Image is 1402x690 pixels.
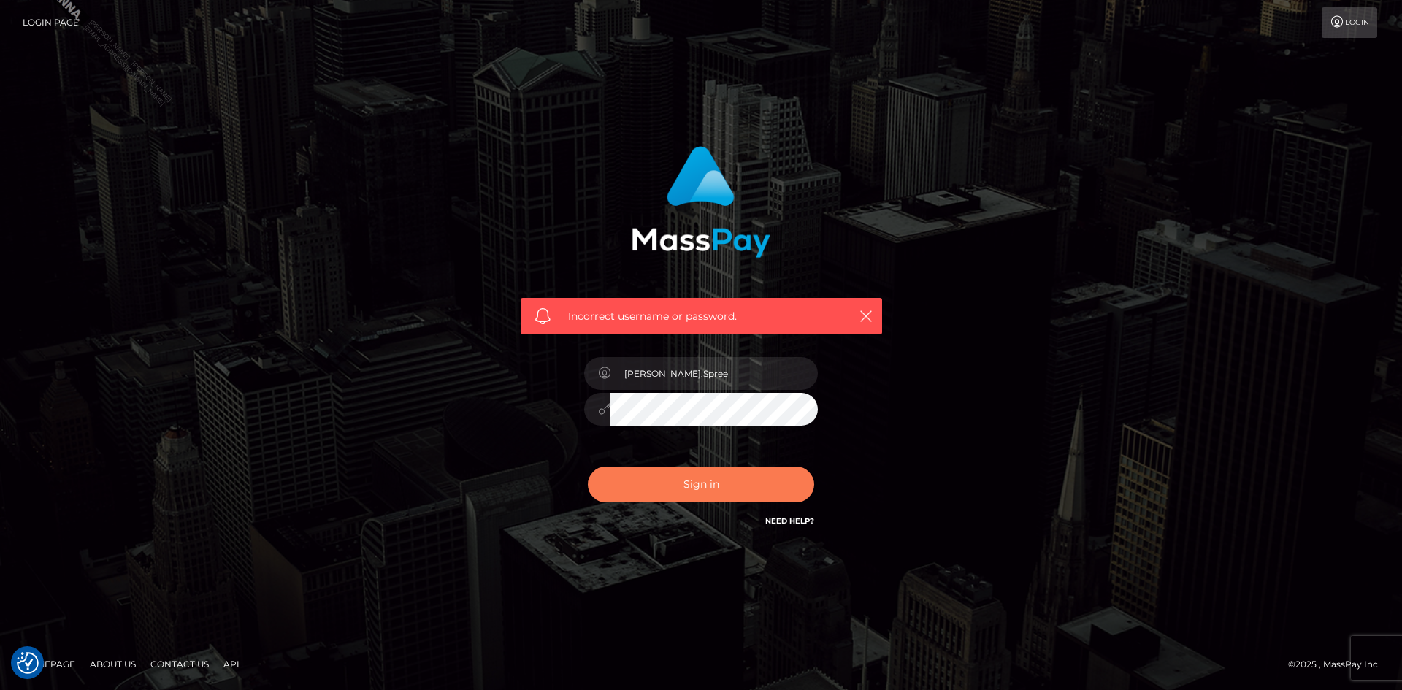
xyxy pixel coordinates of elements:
a: Login Page [23,7,79,38]
img: MassPay Login [632,146,770,258]
a: Contact Us [145,653,215,675]
a: API [218,653,245,675]
span: Incorrect username or password. [568,309,835,324]
a: Login [1322,7,1377,38]
img: Revisit consent button [17,652,39,674]
div: © 2025 , MassPay Inc. [1288,656,1391,672]
a: About Us [84,653,142,675]
button: Sign in [588,467,814,502]
a: Homepage [16,653,81,675]
input: Username... [610,357,818,390]
a: Need Help? [765,516,814,526]
button: Consent Preferences [17,652,39,674]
